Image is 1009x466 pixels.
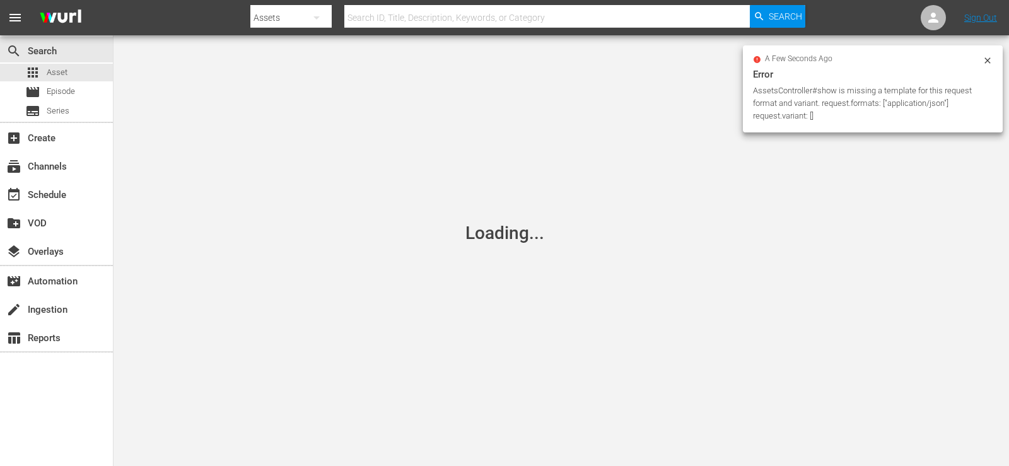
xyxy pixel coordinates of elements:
[6,274,21,289] span: Automation
[6,159,21,174] span: Channels
[6,216,21,231] span: VOD
[30,3,91,33] img: ans4CAIJ8jUAAAAAAAAAAAAAAAAAAAAAAAAgQb4GAAAAAAAAAAAAAAAAAAAAAAAAJMjXAAAAAAAAAAAAAAAAAAAAAAAAgAT5G...
[47,85,75,98] span: Episode
[753,67,993,82] div: Error
[47,105,69,117] span: Series
[6,131,21,146] span: Create
[6,187,21,202] span: Schedule
[25,103,40,119] span: Series
[6,302,21,317] span: Ingestion
[47,66,67,79] span: Asset
[25,65,40,80] span: Asset
[6,244,21,259] span: Overlays
[6,44,21,59] span: Search
[465,223,544,243] div: Loading...
[750,5,805,28] button: Search
[769,5,802,28] span: Search
[8,10,23,25] span: menu
[765,54,832,64] span: a few seconds ago
[25,84,40,100] span: Episode
[6,330,21,346] span: Reports
[964,13,997,23] a: Sign Out
[753,84,979,122] div: AssetsController#show is missing a template for this request format and variant. request.formats:...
